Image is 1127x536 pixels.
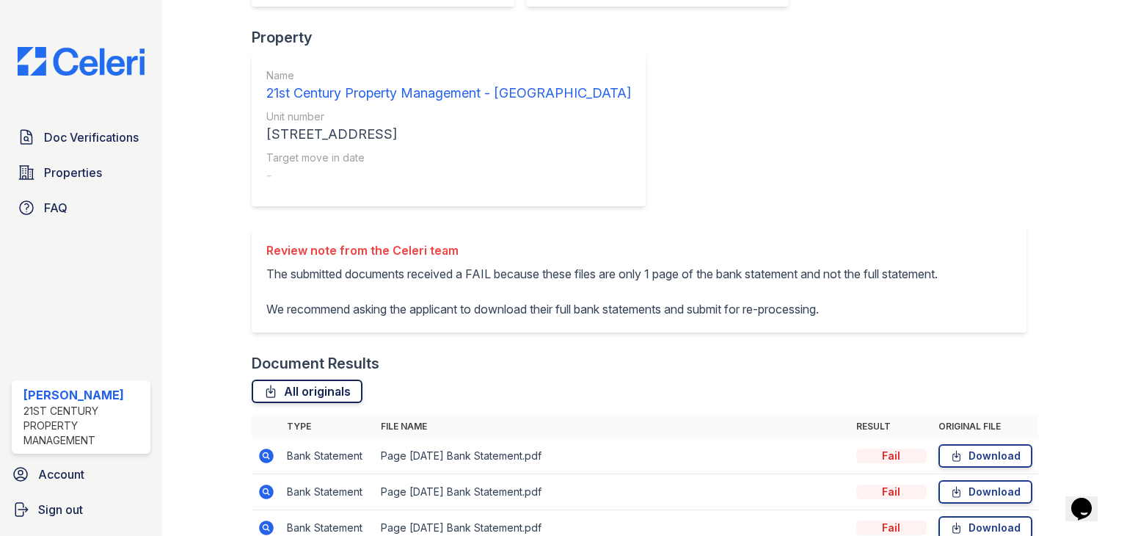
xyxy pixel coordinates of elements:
div: Property [252,27,657,48]
div: Fail [856,449,927,463]
a: Account [6,460,156,489]
iframe: chat widget [1065,477,1112,521]
span: FAQ [44,199,68,217]
th: Result [850,415,933,438]
td: Page [DATE] Bank Statement.pdf [375,474,850,510]
a: Properties [12,158,150,187]
th: File name [375,415,850,438]
td: Bank Statement [281,474,375,510]
div: Target move in date [266,151,631,165]
div: 21st Century Property Management - [GEOGRAPHIC_DATA] [266,83,631,104]
span: Account [38,466,84,483]
div: [STREET_ADDRESS] [266,124,631,145]
span: Sign out [38,501,83,518]
div: Unit number [266,109,631,124]
td: Page [DATE] Bank Statement.pdf [375,438,850,474]
span: Properties [44,164,102,181]
div: Fail [856,485,927,499]
a: Download [938,444,1032,468]
a: Name 21st Century Property Management - [GEOGRAPHIC_DATA] [266,68,631,104]
div: [PERSON_NAME] [23,386,145,404]
div: Fail [856,521,927,535]
div: Document Results [252,353,379,374]
a: Sign out [6,495,156,524]
a: All originals [252,380,362,403]
a: FAQ [12,193,150,222]
div: - [266,165,631,186]
a: Download [938,480,1032,504]
img: CE_Logo_Blue-a8612792a0a2168367f1c8372b55b34899dd931a85d93a1a3d3e32e68fde9ad4.png [6,47,156,76]
div: 21st Century Property Management [23,404,145,448]
div: Review note from the Celeri team [266,242,938,259]
th: Type [281,415,375,438]
p: The submitted documents received a FAIL because these files are only 1 page of the bank statement... [266,265,938,318]
a: Doc Verifications [12,123,150,152]
th: Original file [933,415,1038,438]
div: Name [266,68,631,83]
td: Bank Statement [281,438,375,474]
span: Doc Verifications [44,128,139,146]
